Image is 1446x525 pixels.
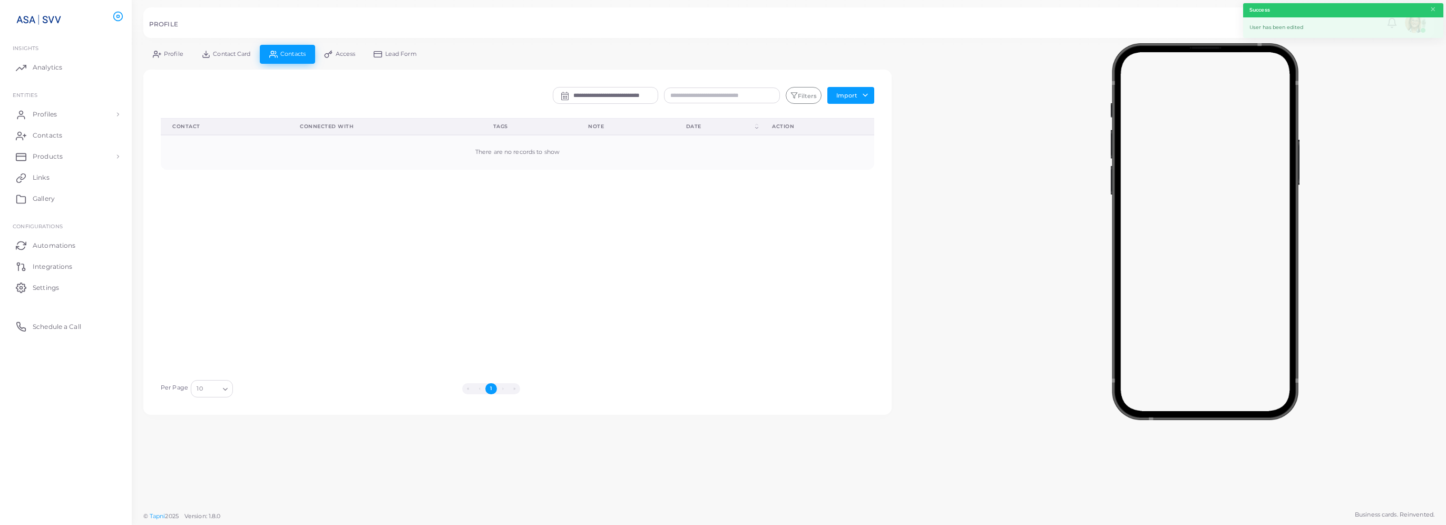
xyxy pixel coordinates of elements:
img: logo [9,10,68,30]
button: Close [1430,4,1437,15]
div: There are no records to show [172,148,863,157]
div: User has been edited [1243,17,1443,38]
img: phone-mock.b55596b7.png [1110,43,1300,420]
span: Analytics [33,63,62,72]
a: Automations [8,235,124,256]
a: Products [8,146,124,167]
span: Products [33,152,63,161]
a: Schedule a Call [8,316,124,337]
div: action [772,123,863,130]
span: Integrations [33,262,72,271]
span: Contacts [280,51,306,57]
label: Per Page [161,384,188,392]
strong: Success [1249,6,1270,14]
span: Profiles [33,110,57,119]
div: Search for option [191,380,233,397]
span: Gallery [33,194,55,203]
button: Import [827,87,874,104]
span: © [143,512,220,521]
span: INSIGHTS [13,45,38,51]
a: Contacts [8,125,124,146]
button: Filters [786,87,822,104]
span: Profile [164,51,183,57]
span: Settings [33,283,59,293]
a: Integrations [8,256,124,277]
div: Connected With [300,123,470,130]
ul: Pagination [236,383,747,395]
span: Schedule a Call [33,322,81,332]
a: Settings [8,277,124,298]
span: Automations [33,241,75,250]
a: Gallery [8,188,124,209]
input: Search for option [204,383,219,395]
button: Go to page 1 [485,383,497,395]
span: Configurations [13,223,63,229]
a: Analytics [8,57,124,78]
span: Contact Card [213,51,250,57]
a: Tapni [150,512,165,520]
a: Profiles [8,104,124,125]
span: Access [336,51,356,57]
h5: PROFILE [149,21,178,28]
div: Date [686,123,753,130]
span: Contacts [33,131,62,140]
span: Lead Form [385,51,417,57]
span: 10 [197,384,202,395]
div: Tags [493,123,565,130]
span: Version: 1.8.0 [184,512,221,520]
a: Links [8,167,124,188]
span: ENTITIES [13,92,37,98]
span: Links [33,173,50,182]
span: 2025 [165,512,178,521]
span: Business cards. Reinvented. [1355,510,1434,519]
div: Note [588,123,663,130]
div: Contact [172,123,277,130]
